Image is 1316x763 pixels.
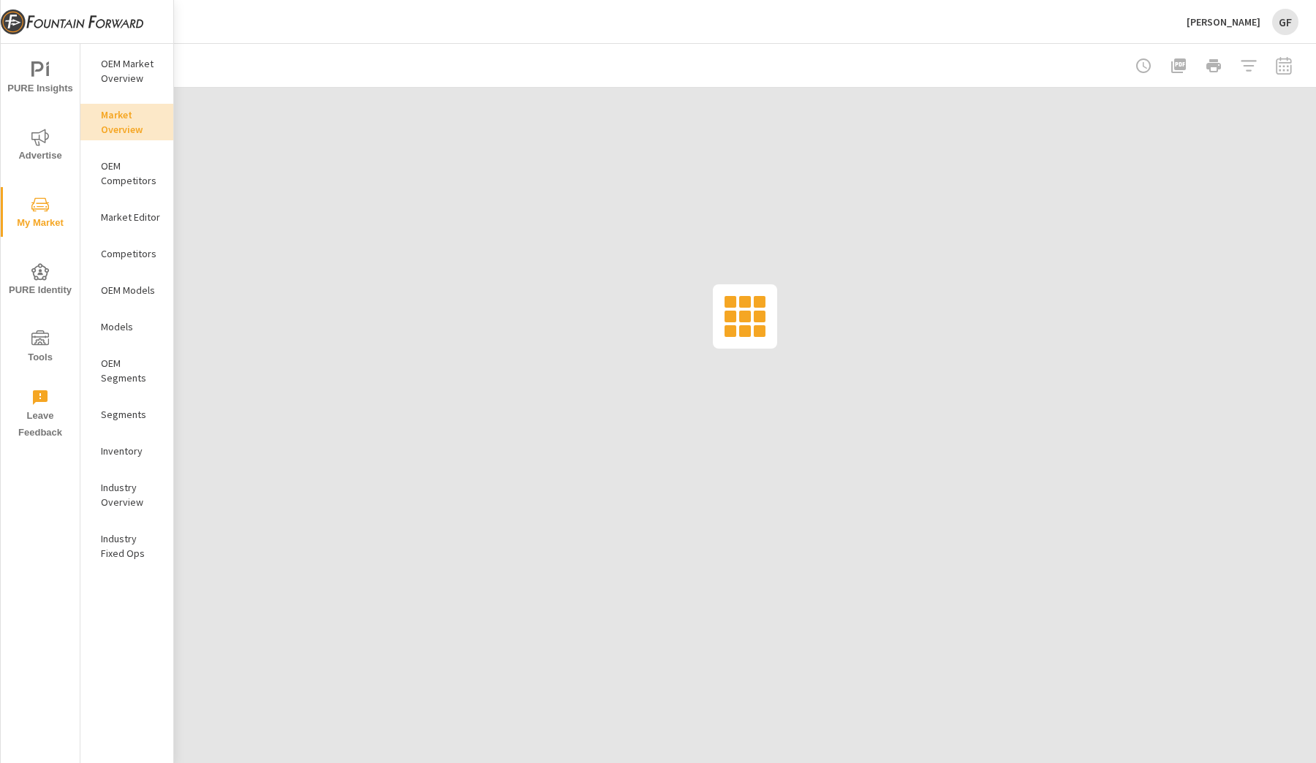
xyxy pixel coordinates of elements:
[101,210,162,224] p: Market Editor
[80,528,173,564] div: Industry Fixed Ops
[80,403,173,425] div: Segments
[80,440,173,462] div: Inventory
[1187,15,1260,29] p: [PERSON_NAME]
[80,243,173,265] div: Competitors
[5,61,75,97] span: PURE Insights
[1272,9,1298,35] div: GF
[101,107,162,137] p: Market Overview
[101,356,162,385] p: OEM Segments
[101,531,162,561] p: Industry Fixed Ops
[101,283,162,297] p: OEM Models
[101,56,162,86] p: OEM Market Overview
[5,196,75,232] span: My Market
[5,129,75,164] span: Advertise
[101,319,162,334] p: Models
[101,159,162,188] p: OEM Competitors
[101,444,162,458] p: Inventory
[80,206,173,228] div: Market Editor
[1,44,80,447] div: nav menu
[5,263,75,299] span: PURE Identity
[5,330,75,366] span: Tools
[80,316,173,338] div: Models
[80,53,173,89] div: OEM Market Overview
[80,155,173,191] div: OEM Competitors
[80,279,173,301] div: OEM Models
[101,246,162,261] p: Competitors
[5,389,75,441] span: Leave Feedback
[101,480,162,509] p: Industry Overview
[80,352,173,389] div: OEM Segments
[80,104,173,140] div: Market Overview
[80,477,173,513] div: Industry Overview
[101,407,162,422] p: Segments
